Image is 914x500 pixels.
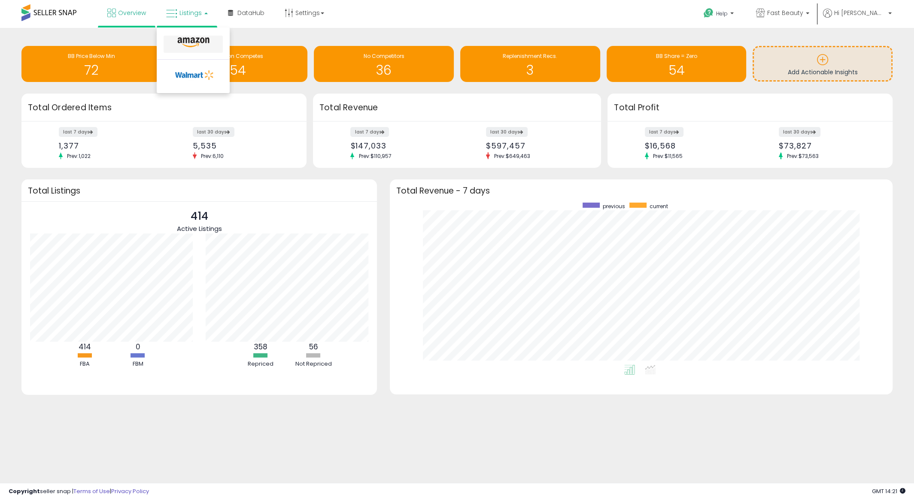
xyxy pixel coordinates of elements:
[254,342,267,352] b: 358
[783,152,823,160] span: Prev: $73,563
[645,141,744,150] div: $16,568
[28,102,300,114] h3: Total Ordered Items
[703,8,714,18] i: Get Help
[26,63,157,77] h1: 72
[318,63,449,77] h1: 36
[650,203,668,210] span: current
[350,141,450,150] div: $147,033
[193,127,234,137] label: last 30 days
[350,127,389,137] label: last 7 days
[68,52,115,60] span: BB Price Below Min
[788,68,858,76] span: Add Actionable Insights
[486,127,528,137] label: last 30 days
[490,152,534,160] span: Prev: $649,463
[607,46,747,82] a: BB Share = Zero 54
[235,360,286,368] div: Repriced
[614,102,886,114] h3: Total Profit
[834,9,886,17] span: Hi [PERSON_NAME]
[465,63,596,77] h1: 3
[396,188,886,194] h3: Total Revenue - 7 days
[176,208,222,224] p: 414
[754,47,891,80] a: Add Actionable Insights
[59,141,158,150] div: 1,377
[716,10,728,17] span: Help
[193,141,292,150] div: 5,535
[79,342,91,352] b: 414
[118,9,146,17] span: Overview
[823,9,892,28] a: Hi [PERSON_NAME]
[309,342,318,352] b: 56
[237,9,264,17] span: DataHub
[354,152,395,160] span: Prev: $110,957
[172,63,304,77] h1: 54
[21,46,161,82] a: BB Price Below Min 72
[135,342,140,352] b: 0
[319,102,595,114] h3: Total Revenue
[212,52,263,60] span: Amazon Competes
[656,52,697,60] span: BB Share = Zero
[364,52,404,60] span: No Competitors
[460,46,600,82] a: Replenishment Recs. 3
[63,152,95,160] span: Prev: 1,022
[767,9,803,17] span: Fast Beauty
[197,152,228,160] span: Prev: 6,110
[779,141,878,150] div: $73,827
[697,1,742,28] a: Help
[59,360,111,368] div: FBA
[28,188,370,194] h3: Total Listings
[603,203,625,210] span: previous
[314,46,454,82] a: No Competitors 36
[288,360,339,368] div: Not Repriced
[645,127,683,137] label: last 7 days
[649,152,687,160] span: Prev: $11,565
[176,224,222,233] span: Active Listings
[179,9,202,17] span: Listings
[112,360,164,368] div: FBM
[779,127,820,137] label: last 30 days
[486,141,586,150] div: $597,457
[168,46,308,82] a: Amazon Competes 54
[611,63,742,77] h1: 54
[503,52,557,60] span: Replenishment Recs.
[59,127,97,137] label: last 7 days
